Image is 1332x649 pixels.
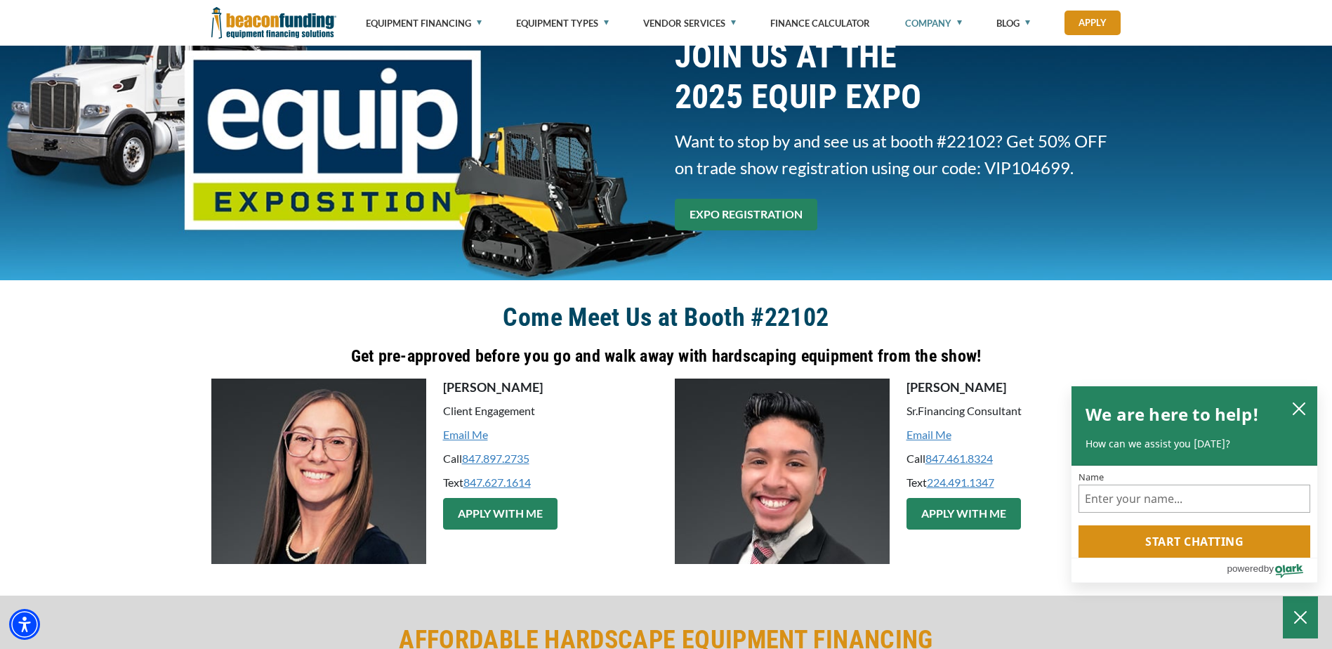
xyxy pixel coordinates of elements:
p: How can we assist you [DATE]? [1086,437,1303,451]
button: close chatbox [1288,398,1310,418]
a: send an email to srichards@beaconfunding.com [443,426,488,443]
p: [PERSON_NAME] [906,379,1121,395]
h4: Get pre-approved before you go and walk away with hardscaping equipment from the show! [211,344,1121,368]
a: call 847.627.1614 [463,474,531,491]
p: Call [906,450,1121,474]
p: Call [443,450,658,474]
a: Apply [1064,11,1121,35]
input: Name [1079,485,1310,513]
h1: JOIN US AT THE [675,36,1121,117]
h2: We are here to help! [1086,400,1259,428]
a: call 847.461.8324 [925,450,993,467]
span: powered [1227,560,1263,577]
span: by [1264,560,1274,577]
div: Accessibility Menu [9,609,40,640]
button: Start chatting [1079,525,1310,558]
p: Sr.Financing Consultant [906,402,1121,419]
p: Text [443,474,658,498]
span: 2025 EQUIP EXPO [675,77,1121,117]
label: Name [1079,473,1310,482]
a: Apply With Me [906,498,1021,530]
h2: Come Meet Us at Booth #22102 [211,301,1121,334]
a: call 847.897.2735 [462,450,529,467]
img: a man smiling for the camera [675,379,890,564]
div: olark chatbox [1071,386,1318,584]
a: EXPO REGISTRATION [675,199,817,230]
button: Close Chatbox [1283,596,1318,638]
a: Apply With Me [443,498,558,530]
span: Want to stop by and see us at booth #22102? Get 50% OFF on trade show registration using our code... [675,128,1121,181]
a: call 224.491.1347 [927,474,994,491]
p: Client Engagement [443,402,658,419]
p: [PERSON_NAME] [443,379,658,395]
p: Text [906,474,1121,498]
a: send an email to BFlores@beaconfunding.com [906,426,951,443]
a: Powered by Olark - open in a new tab [1227,558,1317,582]
img: srichards.jpg [211,379,426,564]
